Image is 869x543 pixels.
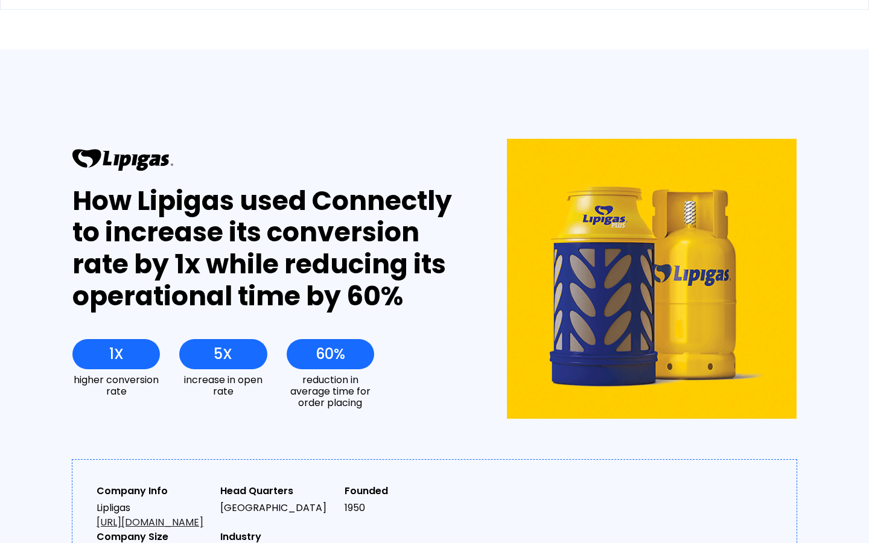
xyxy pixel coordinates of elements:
div: reduction in average time for order placing [287,374,374,409]
div: 5X [214,346,232,363]
div: higher conversion rate [72,374,160,397]
div: Head Quarters [220,484,334,498]
div: 1950 [345,501,459,515]
aside: Language selected: English [12,522,72,539]
ul: Language list [24,522,72,539]
div: increase in open rate [179,374,267,397]
div: Founded [345,484,459,498]
div: How Lipigas used Connectly to increase its conversion rate by 1x while reducing its operational t... [72,185,463,313]
div: 60% [316,346,345,363]
div: Company Info [97,484,211,498]
a: [URL][DOMAIN_NAME] [97,515,203,529]
div: [GEOGRAPHIC_DATA] [220,501,334,515]
div: Lipligas [97,501,211,530]
div: 1X [109,346,124,363]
